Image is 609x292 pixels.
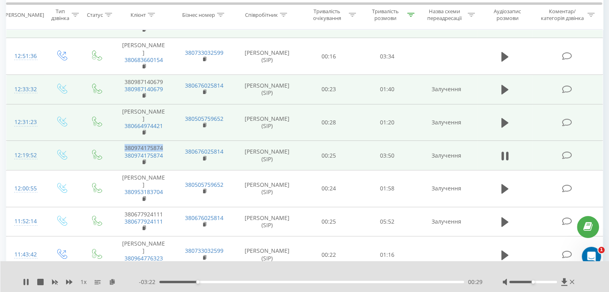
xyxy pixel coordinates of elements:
[416,170,476,207] td: Залучення
[365,8,405,22] div: Тривалість розмови
[125,85,163,93] a: 380987140679
[468,278,482,286] span: 00:29
[14,114,36,130] div: 12:31:23
[300,38,358,75] td: 00:16
[582,247,601,266] iframe: Intercom live chat
[235,141,300,170] td: [PERSON_NAME] (SIP)
[125,152,163,159] a: 380974175874
[235,38,300,75] td: [PERSON_NAME] (SIP)
[14,214,36,229] div: 11:52:14
[14,82,36,97] div: 12:33:32
[131,12,146,18] div: Клієнт
[185,115,223,122] a: 380505759652
[185,181,223,188] a: 380505759652
[416,207,476,236] td: Залучення
[125,188,163,196] a: 380953183704
[196,280,199,284] div: Accessibility label
[4,12,44,18] div: [PERSON_NAME]
[484,8,531,22] div: Аудіозапис розмови
[185,247,223,254] a: 380733032599
[50,8,69,22] div: Тип дзвінка
[185,82,223,89] a: 380676025814
[235,170,300,207] td: [PERSON_NAME] (SIP)
[113,104,174,141] td: [PERSON_NAME]
[182,12,215,18] div: Бізнес номер
[113,141,174,170] td: 380974175874
[539,8,585,22] div: Коментар/категорія дзвінка
[358,170,416,207] td: 01:58
[358,236,416,273] td: 01:16
[14,48,36,64] div: 12:51:36
[416,75,476,104] td: Залучення
[300,75,358,104] td: 00:23
[307,8,347,22] div: Тривалість очікування
[235,207,300,236] td: [PERSON_NAME] (SIP)
[416,141,476,170] td: Залучення
[531,280,535,284] div: Accessibility label
[300,141,358,170] td: 00:25
[358,38,416,75] td: 03:34
[14,247,36,262] div: 11:43:42
[185,214,223,222] a: 380676025814
[358,141,416,170] td: 03:50
[300,170,358,207] td: 00:24
[235,104,300,141] td: [PERSON_NAME] (SIP)
[300,236,358,273] td: 00:22
[80,278,86,286] span: 1 x
[245,12,278,18] div: Співробітник
[416,104,476,141] td: Залучення
[358,207,416,236] td: 05:52
[598,247,605,253] span: 1
[185,148,223,155] a: 380676025814
[113,170,174,207] td: [PERSON_NAME]
[235,75,300,104] td: [PERSON_NAME] (SIP)
[113,236,174,273] td: [PERSON_NAME]
[139,278,159,286] span: - 03:22
[125,218,163,225] a: 380677924111
[125,122,163,130] a: 380664974421
[358,75,416,104] td: 01:40
[113,75,174,104] td: 380987140679
[235,236,300,273] td: [PERSON_NAME] (SIP)
[14,148,36,163] div: 12:19:52
[113,207,174,236] td: 380677924111
[185,49,223,56] a: 380733032599
[14,181,36,196] div: 12:00:55
[358,104,416,141] td: 01:20
[87,12,103,18] div: Статус
[300,104,358,141] td: 00:28
[125,56,163,64] a: 380683660154
[113,38,174,75] td: [PERSON_NAME]
[300,207,358,236] td: 00:25
[424,8,466,22] div: Назва схеми переадресації
[125,254,163,262] a: 380964776323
